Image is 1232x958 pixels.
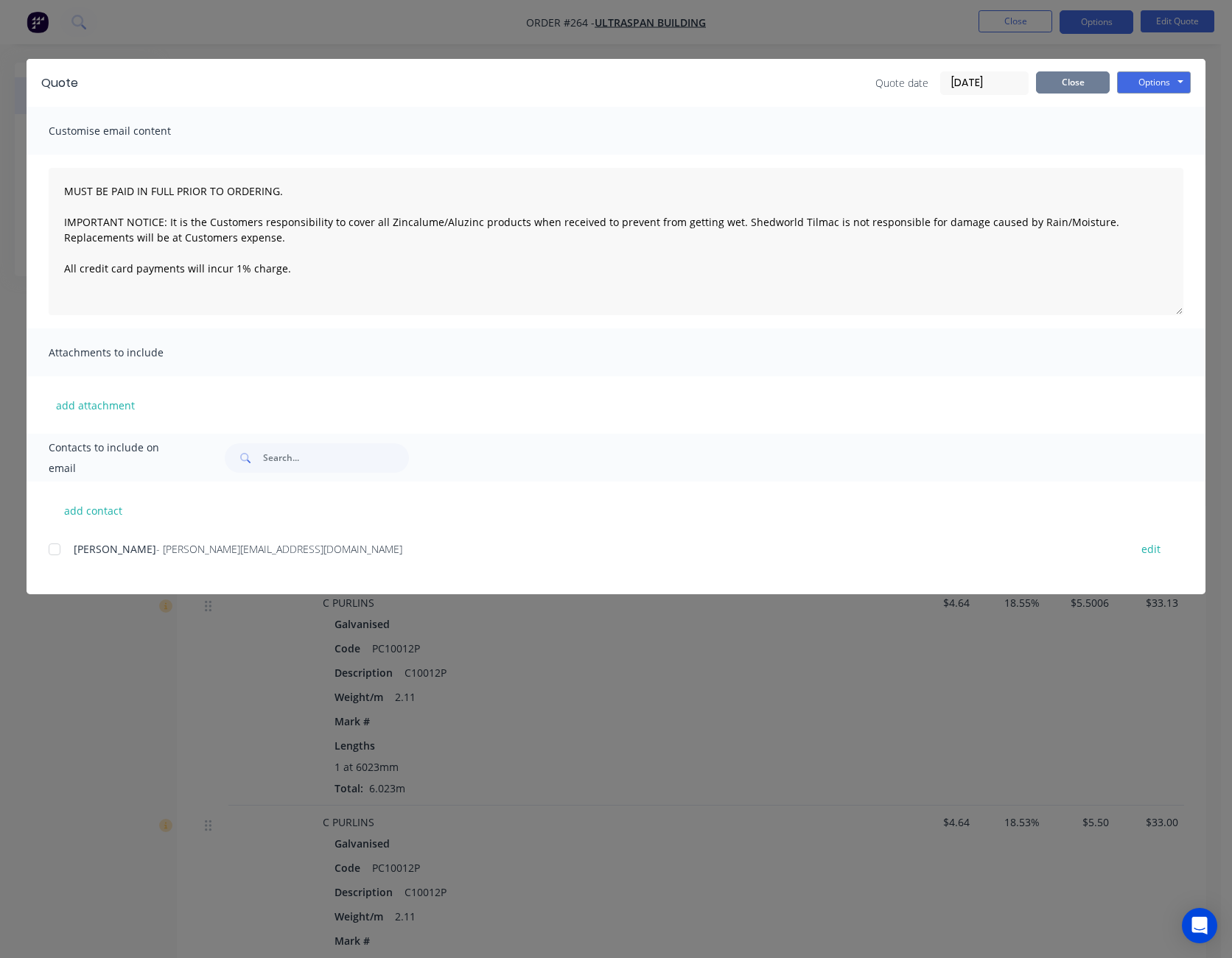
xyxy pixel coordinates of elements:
[1117,71,1191,94] button: Options
[49,121,211,141] span: Customise email content
[156,542,402,556] span: - [PERSON_NAME][EMAIL_ADDRESS][DOMAIN_NAME]
[49,499,137,521] button: add contact
[41,74,78,92] div: Quote
[263,443,409,473] input: Search...
[1182,908,1217,943] div: Open Intercom Messenger
[49,168,1183,315] textarea: MUST BE PAID IN FULL PRIOR TO ORDERING. IMPORTANT NOTICE: It is the Customers responsibility to c...
[875,75,928,91] span: Quote date
[49,342,211,363] span: Attachments to include
[49,437,188,479] span: Contacts to include on email
[1036,71,1110,94] button: Close
[49,394,142,416] button: add attachment
[1133,539,1169,559] button: edit
[74,542,156,556] span: [PERSON_NAME]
